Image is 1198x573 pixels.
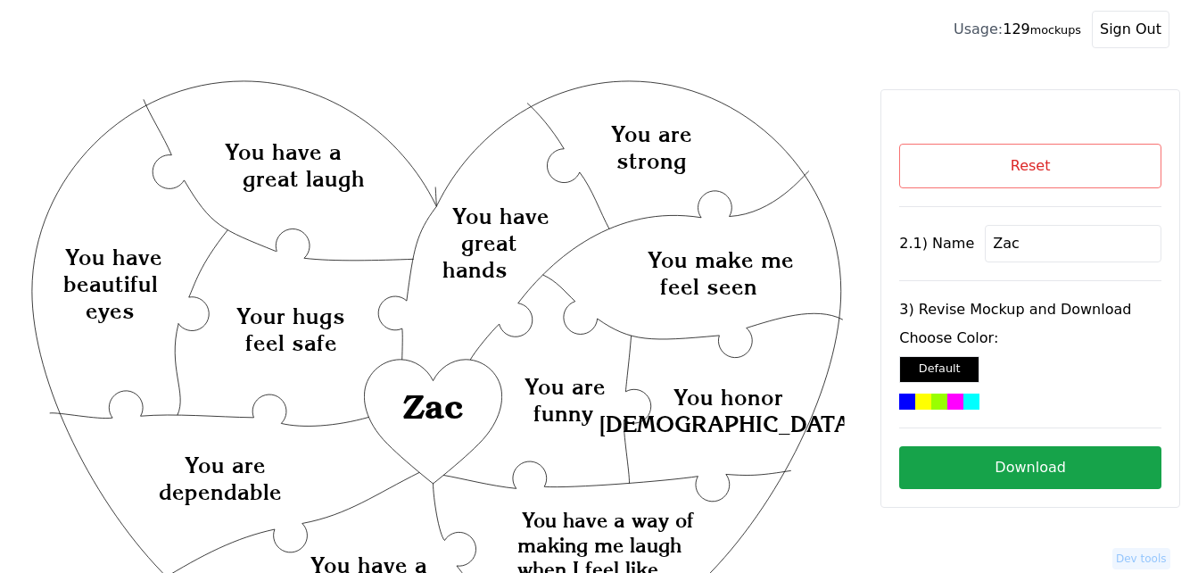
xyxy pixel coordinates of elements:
[599,411,858,437] text: [DEMOGRAPHIC_DATA]
[518,533,682,557] text: making me laugh
[522,508,694,532] text: You have a way of
[954,21,1003,37] span: Usage:
[452,203,549,229] text: You have
[954,19,1081,40] div: 129
[65,244,162,270] text: You have
[617,148,688,175] text: strong
[185,452,266,478] text: You are
[899,299,1161,320] label: 3) Revise Mockup and Download
[461,229,517,256] text: great
[1112,548,1170,569] button: Dev tools
[1092,11,1169,48] button: Sign Out
[648,246,794,273] text: You make me
[660,273,757,300] text: feel seen
[236,303,345,329] text: Your hugs
[899,233,974,254] label: 2.1) Name
[225,138,342,165] text: You have a
[404,388,465,428] text: Zac
[1030,23,1081,37] small: mockups
[63,270,158,297] text: beautiful
[611,121,692,148] text: You are
[899,328,1161,349] label: Choose Color:
[245,329,337,356] text: feel safe
[442,256,508,283] text: hands
[533,400,593,427] text: funny
[159,478,282,505] text: dependable
[899,446,1161,489] button: Download
[919,361,961,375] small: Default
[673,384,783,411] text: You honor
[899,144,1161,188] button: Reset
[86,297,135,324] text: eyes
[525,373,606,400] text: You are
[243,165,365,192] text: great laugh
